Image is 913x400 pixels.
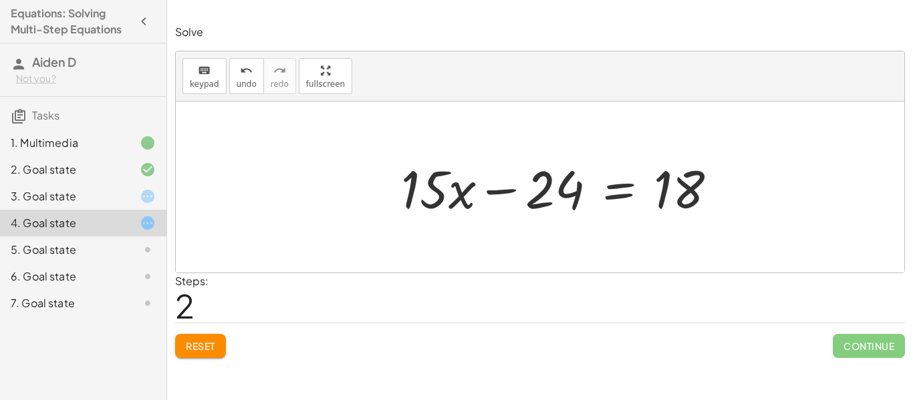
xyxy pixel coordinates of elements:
div: 3. Goal state [11,188,118,204]
div: Not you? [16,72,156,85]
button: Reset [175,334,226,358]
div: 2. Goal state [11,162,118,178]
span: fullscreen [306,79,345,89]
i: Task not started. [140,268,156,284]
i: Task started. [140,188,156,204]
i: Task not started. [140,295,156,311]
p: Solve [175,25,905,40]
button: undoundo [229,58,264,94]
i: Task not started. [140,242,156,258]
span: Aiden D [32,54,76,69]
button: keyboardkeypad [182,58,227,94]
div: 1. Multimedia [11,135,118,151]
i: Task started. [140,215,156,231]
div: 4. Goal state [11,215,118,231]
span: keypad [190,79,219,89]
div: 7. Goal state [11,295,118,311]
span: redo [271,79,289,89]
h4: Equations: Solving Multi-Step Equations [11,5,132,37]
i: keyboard [198,63,211,79]
span: undo [237,79,257,89]
i: Task finished. [140,135,156,151]
i: Task finished and correct. [140,162,156,178]
label: Steps: [175,274,209,288]
span: Tasks [32,108,59,122]
i: redo [273,63,286,79]
button: redoredo [263,58,296,94]
i: undo [240,63,253,79]
div: 6. Goal state [11,268,118,284]
span: 2 [175,285,194,326]
button: fullscreen [299,58,352,94]
span: Reset [186,340,215,352]
div: 5. Goal state [11,242,118,258]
